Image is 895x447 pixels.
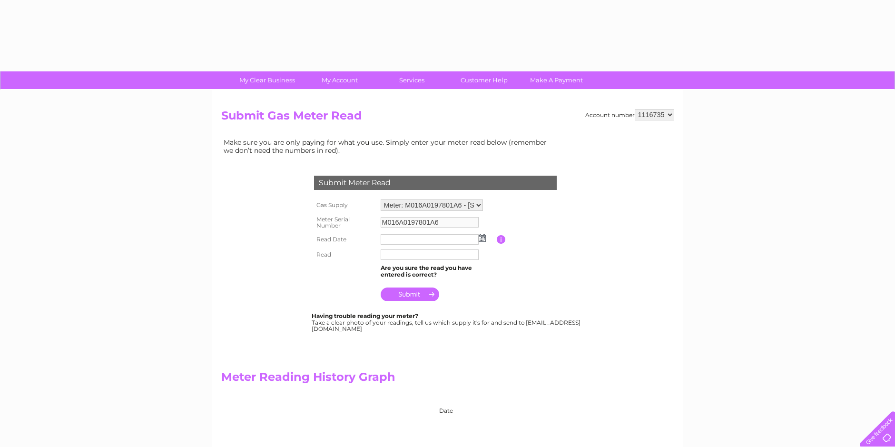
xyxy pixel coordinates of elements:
input: Submit [381,288,439,301]
th: Gas Supply [312,197,378,213]
th: Read Date [312,232,378,247]
a: My Clear Business [228,71,306,89]
th: Meter Serial Number [312,213,378,232]
td: Are you sure the read you have entered is correct? [378,262,497,280]
div: Take a clear photo of your readings, tell us which supply it's for and send to [EMAIL_ADDRESS][DO... [312,313,582,332]
b: Having trouble reading your meter? [312,312,418,319]
div: Submit Meter Read [314,176,557,190]
a: Make A Payment [517,71,596,89]
a: Customer Help [445,71,523,89]
th: Read [312,247,378,262]
h2: Meter Reading History Graph [221,370,554,388]
a: My Account [300,71,379,89]
input: Information [497,235,506,244]
a: Services [373,71,451,89]
td: Make sure you are only paying for what you use. Simply enter your meter read below (remember we d... [221,136,554,156]
img: ... [479,234,486,242]
div: Date [288,398,554,414]
h2: Submit Gas Meter Read [221,109,674,127]
div: Account number [585,109,674,120]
